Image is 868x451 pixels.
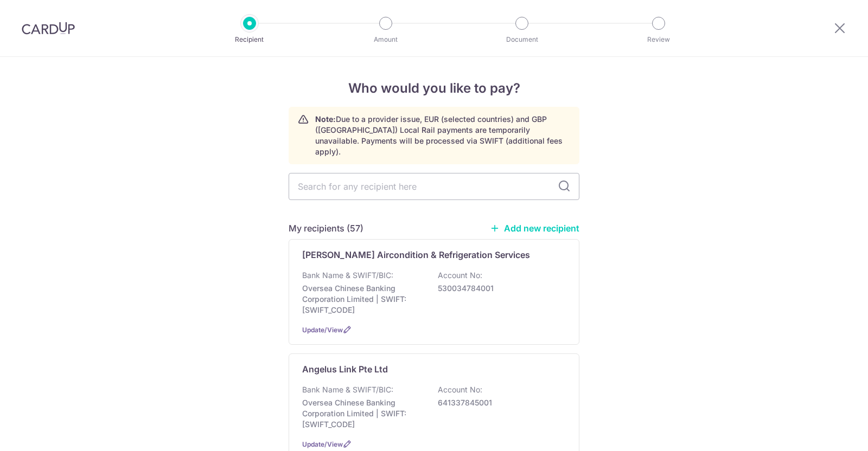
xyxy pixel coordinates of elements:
[438,270,482,281] p: Account No:
[490,223,579,234] a: Add new recipient
[346,34,426,45] p: Amount
[289,222,363,235] h5: My recipients (57)
[618,34,699,45] p: Review
[438,283,559,294] p: 530034784001
[22,22,75,35] img: CardUp
[438,397,559,408] p: 641337845001
[302,326,343,334] a: Update/View
[482,34,562,45] p: Document
[302,397,424,430] p: Oversea Chinese Banking Corporation Limited | SWIFT: [SWIFT_CODE]
[289,79,579,98] h4: Who would you like to pay?
[302,384,393,395] p: Bank Name & SWIFT/BIC:
[302,248,530,261] p: [PERSON_NAME] Aircondition & Refrigeration Services
[209,34,290,45] p: Recipient
[315,114,570,157] p: Due to a provider issue, EUR (selected countries) and GBP ([GEOGRAPHIC_DATA]) Local Rail payments...
[302,283,424,315] p: Oversea Chinese Banking Corporation Limited | SWIFT: [SWIFT_CODE]
[438,384,482,395] p: Account No:
[302,440,343,448] a: Update/View
[289,173,579,200] input: Search for any recipient here
[315,114,336,124] strong: Note:
[302,363,388,376] p: Angelus Link Pte Ltd
[302,270,393,281] p: Bank Name & SWIFT/BIC:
